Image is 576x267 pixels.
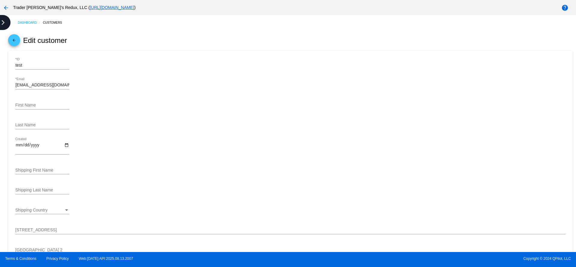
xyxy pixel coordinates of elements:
a: Terms & Conditions [5,256,36,261]
input: Shipping First Name [15,168,69,173]
span: Trader [PERSON_NAME]'s Redux, LLC ( ) [13,5,136,10]
input: Last Name [15,123,69,127]
mat-icon: help [561,4,568,11]
mat-icon: arrow_back [10,38,18,45]
a: Web:[DATE] API:2025.08.13.2007 [79,256,133,261]
input: Created [15,142,69,153]
input: Shipping Street 1 [15,228,565,232]
span: Copyright © 2024 QPilot, LLC [293,256,571,261]
a: Privacy Policy [46,256,69,261]
input: First Name [15,103,69,108]
span: Shipping Country [15,208,47,212]
mat-icon: arrow_back [2,4,10,11]
a: Dashboard [18,18,43,27]
a: Customers [43,18,67,27]
a: [URL][DOMAIN_NAME] [90,5,134,10]
input: *Email [15,83,69,88]
h2: Edit customer [23,36,67,45]
input: Shipping Last Name [15,188,69,193]
input: Shipping Street 2 [15,248,565,253]
mat-select: Shipping Country [15,208,69,213]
